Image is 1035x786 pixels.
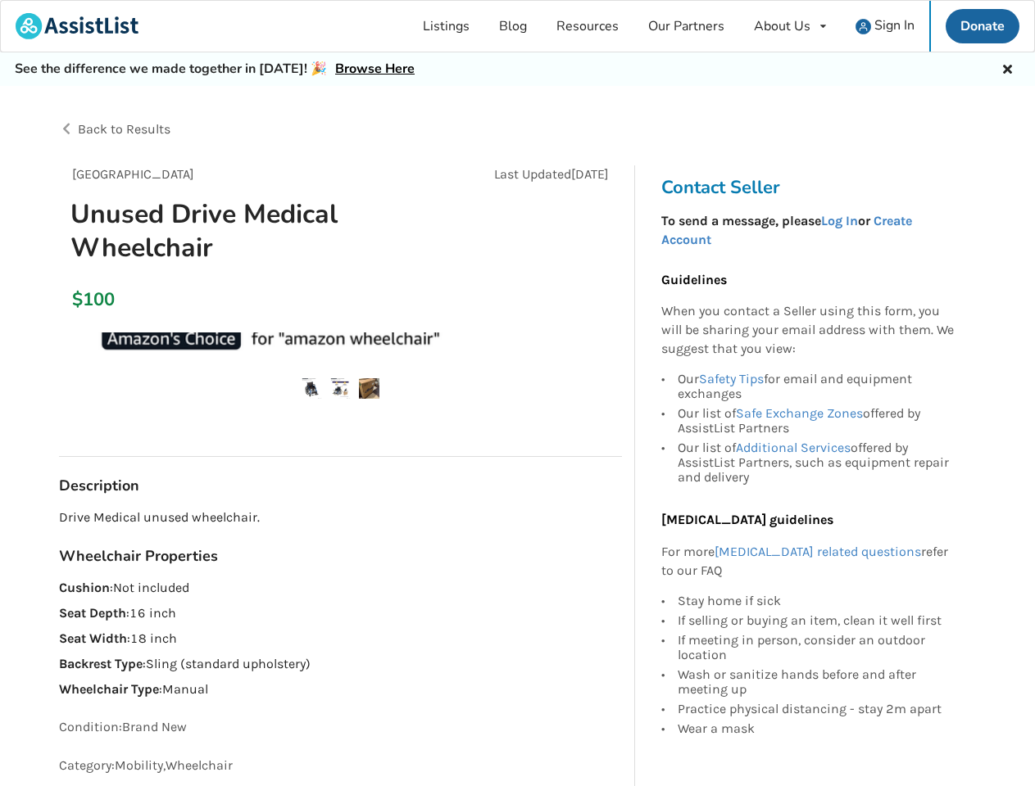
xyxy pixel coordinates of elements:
[59,718,622,737] p: Condition: Brand New
[736,440,851,455] a: Additional Services
[678,665,955,699] div: Wash or sanitize hands before and after meeting up
[57,197,445,264] h1: Unused Drive Medical Wheelchair
[59,477,622,495] h3: Description
[408,1,484,52] a: Listings
[59,604,622,623] p: : 16 inch
[715,544,921,559] a: [MEDICAL_DATA] related questions
[633,1,739,52] a: Our Partners
[754,20,810,33] div: About Us
[661,176,963,199] h3: Contact Seller
[59,630,622,648] p: : 18 inch
[59,580,110,595] strong: Cushion
[59,605,126,621] strong: Seat Depth
[841,1,929,52] a: user icon Sign In
[678,699,955,719] div: Practice physical distancing - stay 2m apart
[59,579,622,598] p: : Not included
[359,378,379,399] img: unused drive medical wheelchair -wheelchair-mobility-vancouver-assistlist-listing
[661,543,955,580] p: For more refer to our FAQ
[856,19,871,34] img: user icon
[59,547,622,566] h3: Wheelchair Properties
[59,757,622,775] p: Category: Mobility , Wheelchair
[335,60,415,78] a: Browse Here
[874,16,915,34] span: Sign In
[678,719,955,736] div: Wear a mask
[699,371,764,386] a: Safety Tips
[661,213,912,247] a: Create Account
[821,213,858,228] a: Log In
[661,512,833,527] b: [MEDICAL_DATA] guidelines
[59,630,127,646] strong: Seat Width
[59,655,622,674] p: : Sling (standard upholstery)
[16,13,138,39] img: assistlist-logo
[542,1,633,52] a: Resources
[72,288,81,311] div: $100
[661,213,912,247] strong: To send a message, please or
[661,302,955,359] p: When you contact a Seller using this form, you will be sharing your email address with them. We s...
[59,656,143,671] strong: Backrest Type
[59,680,622,699] p: : Manual
[678,611,955,630] div: If selling or buying an item, clean it well first
[678,630,955,665] div: If meeting in person, consider an outdoor location
[678,404,955,438] div: Our list of offered by AssistList Partners
[78,121,170,137] span: Back to Results
[678,594,955,611] div: Stay home if sick
[736,405,863,421] a: Safe Exchange Zones
[59,508,622,527] p: Drive Medical unused wheelchair.
[494,166,571,182] span: Last Updated
[302,378,322,399] img: unused drive medical wheelchair -wheelchair-mobility-vancouver-assistlist-listing
[678,438,955,485] div: Our list of offered by AssistList Partners, such as equipment repair and delivery
[678,372,955,404] div: Our for email and equipment exchanges
[571,166,609,182] span: [DATE]
[946,9,1019,43] a: Donate
[484,1,542,52] a: Blog
[661,272,727,287] b: Guidelines
[330,378,351,399] img: unused drive medical wheelchair -wheelchair-mobility-vancouver-assistlist-listing
[15,61,415,78] h5: See the difference we made together in [DATE]! 🎉
[59,681,159,697] strong: Wheelchair Type
[72,166,194,182] span: [GEOGRAPHIC_DATA]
